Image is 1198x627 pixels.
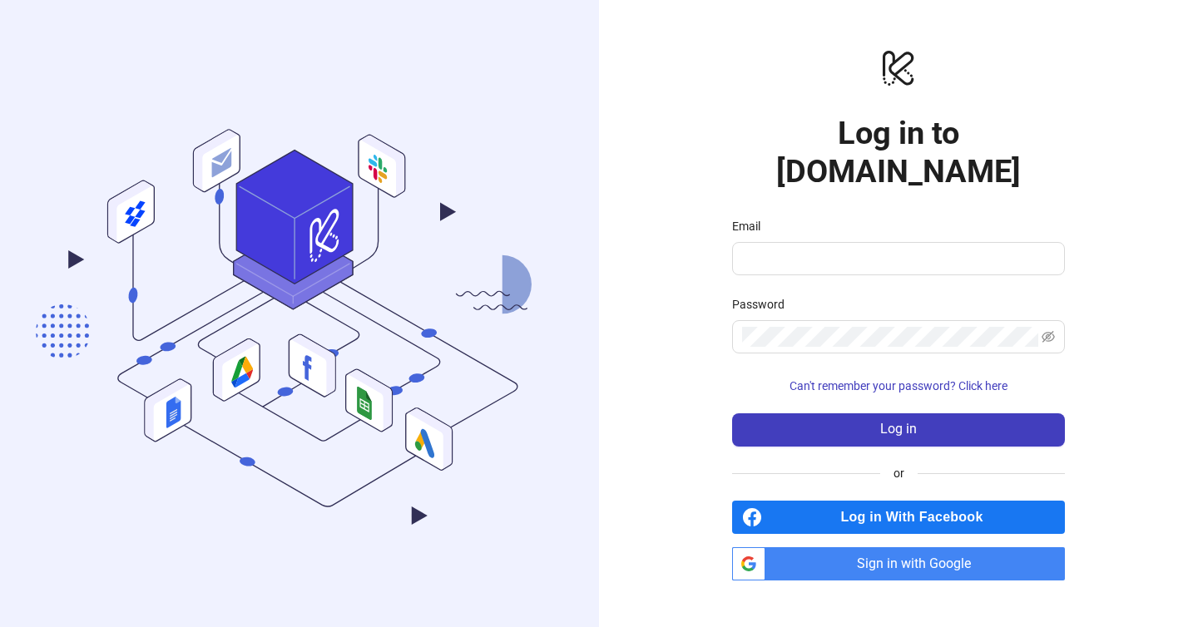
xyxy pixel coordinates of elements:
button: Can't remember your password? Click here [732,373,1065,400]
input: Password [742,327,1038,347]
label: Email [732,217,771,235]
a: Can't remember your password? Click here [732,379,1065,392]
button: Log in [732,413,1065,447]
a: Log in With Facebook [732,501,1065,534]
a: Sign in with Google [732,547,1065,580]
span: or [880,464,918,482]
span: Sign in with Google [772,547,1065,580]
span: eye-invisible [1042,330,1055,343]
h1: Log in to [DOMAIN_NAME] [732,114,1065,190]
label: Password [732,295,795,313]
input: Email [742,249,1052,269]
span: Log in [880,422,917,437]
span: Log in With Facebook [769,501,1065,534]
span: Can't remember your password? Click here [790,379,1007,392]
